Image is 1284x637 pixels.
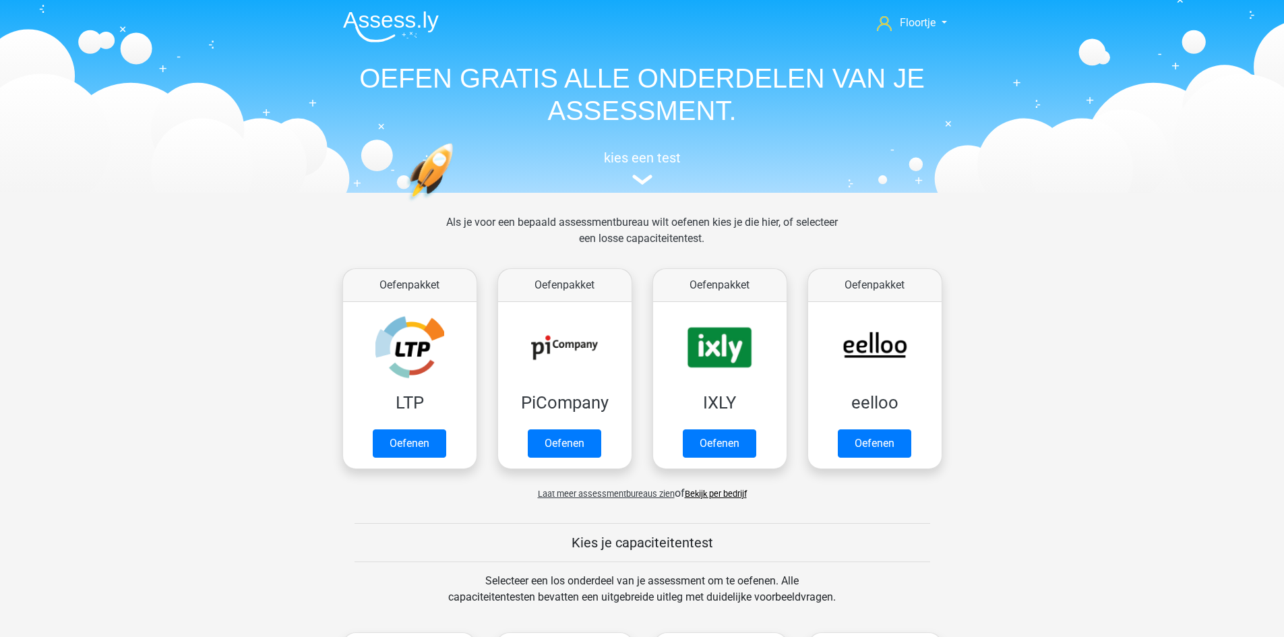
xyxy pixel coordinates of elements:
[355,535,930,551] h5: Kies je capaciteitentest
[435,573,849,621] div: Selecteer een los onderdeel van je assessment om te oefenen. Alle capaciteitentesten bevatten een...
[528,429,601,458] a: Oefenen
[435,214,849,263] div: Als je voor een bepaald assessmentbureau wilt oefenen kies je die hier, of selecteer een losse ca...
[373,429,446,458] a: Oefenen
[900,16,936,29] span: Floortje
[332,475,952,502] div: of
[406,143,506,265] img: oefenen
[332,150,952,166] h5: kies een test
[838,429,911,458] a: Oefenen
[332,62,952,127] h1: OEFEN GRATIS ALLE ONDERDELEN VAN JE ASSESSMENT.
[683,429,756,458] a: Oefenen
[872,15,952,31] a: Floortje
[538,489,675,499] span: Laat meer assessmentbureaus zien
[343,11,439,42] img: Assessly
[332,150,952,185] a: kies een test
[632,175,652,185] img: assessment
[685,489,747,499] a: Bekijk per bedrijf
